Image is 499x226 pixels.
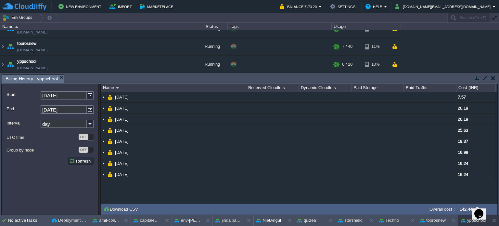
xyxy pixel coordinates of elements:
[256,217,281,224] button: NietAngul
[6,134,78,141] label: UTC time
[174,217,201,224] button: env-[PERSON_NAME]-test
[332,23,401,30] div: Usage
[461,217,486,224] button: yppschool
[15,26,18,28] img: AMDAwAAAACH5BAEAAAAALAAAAAABAAEAAAICRAEAOw==
[458,106,468,111] span: 20.19
[6,56,15,73] img: AMDAwAAAACH5BAEAAAAALAAAAAABAAEAAAICRAEAOw==
[79,134,88,140] div: OFF
[195,38,228,55] div: Running
[458,117,468,122] span: 20.19
[114,139,130,144] a: [DATE]
[1,23,195,30] div: Name
[247,84,299,92] div: Reserved Cloudlets
[458,128,468,133] span: 25.63
[215,217,242,224] button: jindalbarbil
[93,217,119,224] button: amit-college
[330,3,357,10] button: Settings
[114,172,130,177] a: [DATE]
[338,217,363,224] button: starshield
[108,136,113,147] img: AMDAwAAAACH5BAEAAAAALAAAAAABAAEAAAICRAEAOw==
[352,84,404,92] div: Paid Storage
[101,158,106,169] img: AMDAwAAAACH5BAEAAAAALAAAAAABAAEAAAICRAEAOw==
[101,125,106,136] img: AMDAwAAAACH5BAEAAAAALAAAAAABAAEAAAICRAEAOw==
[458,172,468,177] span: 16.24
[365,3,384,10] button: Help
[472,200,493,219] iframe: chat widget
[365,56,386,73] div: 10%
[69,158,93,164] button: Refresh
[17,47,47,53] a: [DOMAIN_NAME]
[101,84,246,92] div: Name
[429,207,455,212] label: Overall cost :
[114,161,130,166] a: [DATE]
[140,3,175,10] button: Marketplace
[342,38,352,55] div: 7 / 40
[195,56,228,73] div: Running
[58,3,103,10] button: New Environment
[114,150,130,155] a: [DATE]
[297,217,316,224] button: quizea
[101,92,106,102] img: AMDAwAAAACH5BAEAAAAALAAAAAABAAEAAAICRAEAOw==
[404,84,456,92] div: Paid Traffic
[17,40,36,47] a: toorosnew
[101,147,106,158] img: AMDAwAAAACH5BAEAAAAALAAAAAABAAEAAAICRAEAOw==
[420,217,446,224] button: toorosnew
[280,3,319,10] button: Balance ₹-73.20
[458,161,468,166] span: 16.24
[6,91,40,98] label: Start
[101,114,106,125] img: AMDAwAAAACH5BAEAAAAALAAAAAABAAEAAAICRAEAOw==
[17,29,47,35] a: [DOMAIN_NAME]
[458,139,468,144] span: 19.37
[101,169,106,180] img: AMDAwAAAACH5BAEAAAAALAAAAAABAAEAAAICRAEAOw==
[299,84,351,92] div: Dynamic Cloudlets
[365,38,386,55] div: 11%
[395,3,493,10] button: [DOMAIN_NAME][EMAIL_ADDRESS][DOMAIN_NAME]
[116,87,119,89] img: AMDAwAAAACH5BAEAAAAALAAAAAABAAEAAAICRAEAOw==
[108,147,113,158] img: AMDAwAAAACH5BAEAAAAALAAAAAABAAEAAAICRAEAOw==
[458,150,468,155] span: 16.99
[6,147,78,153] label: Group by node
[114,116,130,122] a: [DATE]
[52,217,87,224] button: Deployment Manager
[108,125,113,136] img: AMDAwAAAACH5BAEAAAAALAAAAAABAAEAAAICRAEAOw==
[114,94,130,100] a: [DATE]
[460,207,472,212] label: 142.44
[108,158,113,169] img: AMDAwAAAACH5BAEAAAAALAAAAAABAAEAAAICRAEAOw==
[228,23,331,30] div: Tags
[6,38,15,55] img: AMDAwAAAACH5BAEAAAAALAAAAAABAAEAAAICRAEAOw==
[114,105,130,111] a: [DATE]
[6,120,40,126] label: Interval
[2,3,46,11] img: CloudJiffy
[114,127,130,133] a: [DATE]
[17,65,47,71] a: [DOMAIN_NAME]
[101,136,106,147] img: AMDAwAAAACH5BAEAAAAALAAAAAABAAEAAAICRAEAOw==
[17,58,36,65] a: yppschool
[0,38,6,55] img: AMDAwAAAACH5BAEAAAAALAAAAAABAAEAAAICRAEAOw==
[103,206,140,212] button: Download CSV
[101,103,106,113] img: AMDAwAAAACH5BAEAAAAALAAAAAABAAEAAAICRAEAOw==
[458,95,466,100] span: 7.57
[109,3,134,10] button: Import
[342,56,352,73] div: 6 / 20
[6,75,58,83] span: Billing History : yppschool
[196,23,227,30] div: Status
[6,105,40,112] label: End
[79,147,88,153] div: OFF
[457,84,495,92] div: Cost (INR)
[108,92,113,102] img: AMDAwAAAACH5BAEAAAAALAAAAAABAAEAAAICRAEAOw==
[108,103,113,113] img: AMDAwAAAACH5BAEAAAAALAAAAAABAAEAAAICRAEAOw==
[0,56,6,73] img: AMDAwAAAACH5BAEAAAAALAAAAAABAAEAAAICRAEAOw==
[108,114,113,125] img: AMDAwAAAACH5BAEAAAAALAAAAAABAAEAAAICRAEAOw==
[8,215,49,226] div: No active tasks
[379,217,399,224] button: Techno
